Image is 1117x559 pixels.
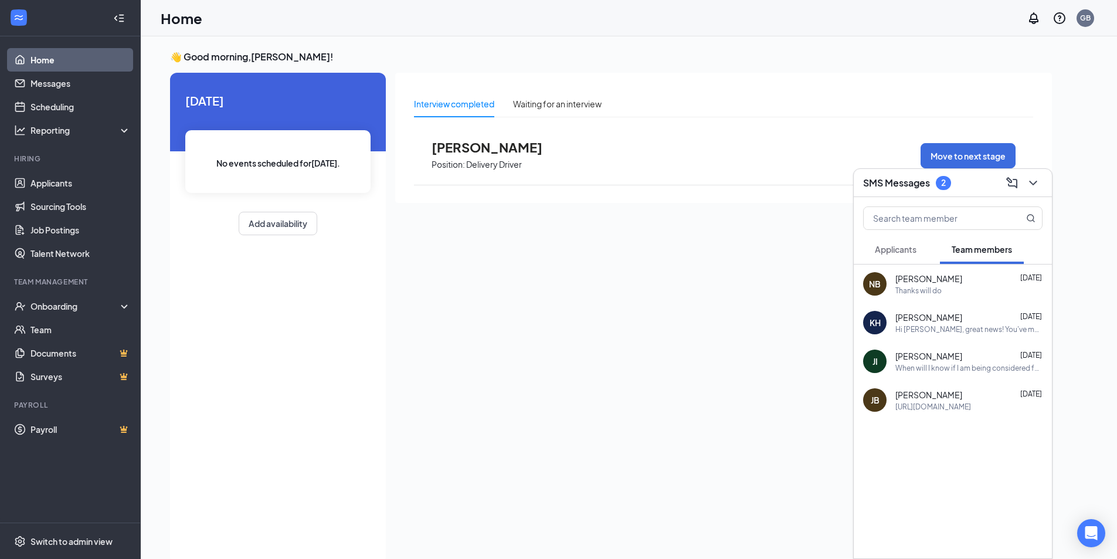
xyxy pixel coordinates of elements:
[30,218,131,242] a: Job Postings
[1026,176,1040,190] svg: ChevronDown
[872,355,878,367] div: JI
[161,8,202,28] h1: Home
[895,350,962,362] span: [PERSON_NAME]
[14,300,26,312] svg: UserCheck
[895,286,942,296] div: Thanks will do
[30,72,131,95] a: Messages
[1020,351,1042,360] span: [DATE]
[895,311,962,323] span: [PERSON_NAME]
[30,318,131,341] a: Team
[1080,13,1091,23] div: GB
[895,324,1043,334] div: Hi [PERSON_NAME], great news! You've moved on to the next stage of the application. Please follow...
[941,178,946,188] div: 2
[1077,519,1105,547] div: Open Intercom Messenger
[30,365,131,388] a: SurveysCrown
[14,154,128,164] div: Hiring
[869,278,881,290] div: NB
[1027,11,1041,25] svg: Notifications
[1020,312,1042,321] span: [DATE]
[1053,11,1067,25] svg: QuestionInfo
[14,536,26,547] svg: Settings
[14,277,128,287] div: Team Management
[1024,174,1043,192] button: ChevronDown
[864,207,1003,229] input: Search team member
[863,177,930,189] h3: SMS Messages
[30,171,131,195] a: Applicants
[30,95,131,118] a: Scheduling
[1020,273,1042,282] span: [DATE]
[875,244,916,255] span: Applicants
[1026,214,1035,223] svg: MagnifyingGlass
[895,389,962,401] span: [PERSON_NAME]
[14,400,128,410] div: Payroll
[113,12,125,24] svg: Collapse
[13,12,25,23] svg: WorkstreamLogo
[30,418,131,441] a: PayrollCrown
[895,273,962,284] span: [PERSON_NAME]
[185,92,371,110] span: [DATE]
[30,536,113,547] div: Switch to admin view
[895,402,971,412] div: [URL][DOMAIN_NAME]
[216,157,340,170] span: No events scheduled for [DATE] .
[30,48,131,72] a: Home
[895,363,1043,373] div: When will I know if I am being considered for the job?
[513,97,602,110] div: Waiting for an interview
[952,244,1012,255] span: Team members
[30,124,131,136] div: Reporting
[170,50,1052,63] h3: 👋 Good morning, [PERSON_NAME] !
[1005,176,1019,190] svg: ComposeMessage
[30,195,131,218] a: Sourcing Tools
[466,159,522,170] p: Delivery Driver
[30,341,131,365] a: DocumentsCrown
[14,124,26,136] svg: Analysis
[870,317,881,328] div: KH
[414,97,494,110] div: Interview completed
[30,242,131,265] a: Talent Network
[239,212,317,235] button: Add availability
[871,394,880,406] div: JB
[1003,174,1021,192] button: ComposeMessage
[432,140,561,155] span: [PERSON_NAME]
[30,300,121,312] div: Onboarding
[432,159,465,170] p: Position:
[1020,389,1042,398] span: [DATE]
[921,143,1016,168] button: Move to next stage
